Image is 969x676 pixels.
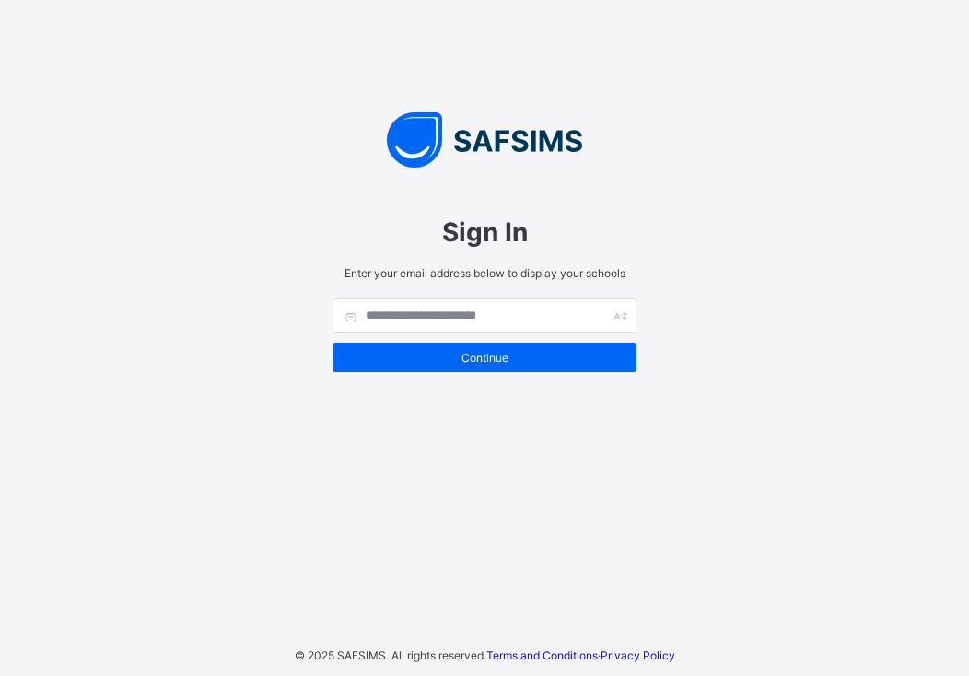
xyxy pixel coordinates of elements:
[314,112,655,168] img: SAFSIMS Logo
[333,266,636,280] span: Enter your email address below to display your schools
[486,648,675,662] span: ·
[333,216,636,248] span: Sign In
[601,648,675,662] a: Privacy Policy
[486,648,598,662] a: Terms and Conditions
[346,351,623,365] span: Continue
[295,648,486,662] span: © 2025 SAFSIMS. All rights reserved.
